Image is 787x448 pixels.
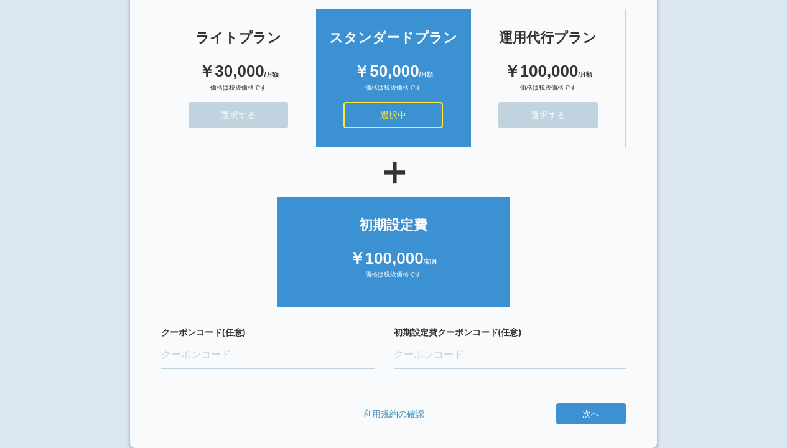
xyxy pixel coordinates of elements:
[419,71,434,78] span: /月額
[498,102,598,128] button: 選択する
[328,28,459,47] div: スタンダードプラン
[343,102,443,128] button: 選択中
[174,60,304,83] div: ￥30,000
[483,83,613,102] div: 価格は税抜価格です
[363,408,424,420] a: 利用規約の確認
[174,28,304,47] div: ライトプラン
[556,403,626,424] button: 次へ
[328,60,459,83] div: ￥50,000
[328,83,459,102] div: 価格は税抜価格です
[578,71,592,78] span: /月額
[161,153,626,190] div: ＋
[290,247,497,270] div: ￥100,000
[189,102,288,128] button: 選択する
[483,28,613,47] div: 運用代行プラン
[161,342,375,369] input: クーポンコード
[290,215,497,235] div: 初期設定費
[483,60,613,83] div: ￥100,000
[174,83,304,102] div: 価格は税抜価格です
[424,258,438,265] span: /初月
[394,342,626,369] input: クーポンコード
[264,71,279,78] span: /月額
[290,270,497,289] div: 価格は税抜価格です
[161,326,375,338] label: クーポンコード(任意)
[394,326,626,338] label: 初期設定費クーポンコード(任意)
